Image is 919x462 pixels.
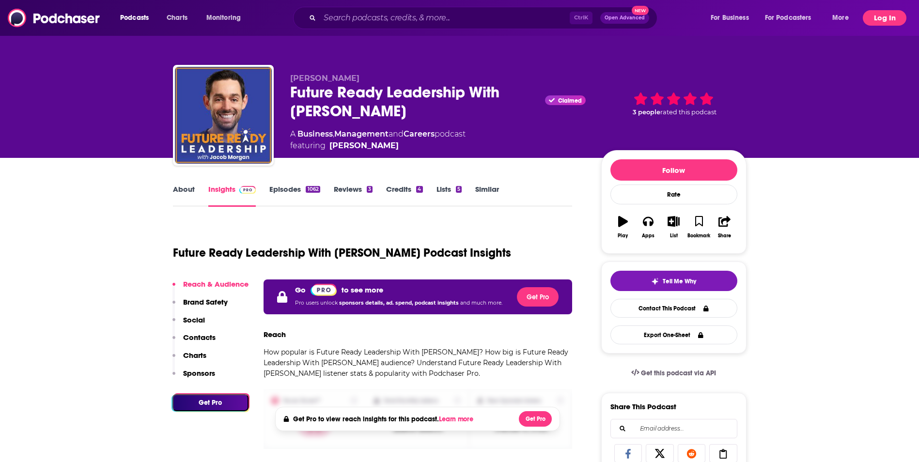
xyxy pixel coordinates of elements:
[311,284,337,296] img: Podchaser Pro
[832,11,849,25] span: More
[334,129,389,139] a: Management
[306,186,320,193] div: 1062
[633,108,660,116] span: 3 people
[389,129,404,139] span: and
[183,279,249,289] p: Reach & Audience
[297,129,333,139] a: Business
[416,186,422,193] div: 4
[183,333,216,342] p: Contacts
[601,74,747,134] div: 3 peoplerated this podcast
[160,10,193,26] a: Charts
[636,210,661,245] button: Apps
[120,11,149,25] span: Podcasts
[290,74,359,83] span: [PERSON_NAME]
[183,369,215,378] p: Sponsors
[183,297,228,307] p: Brand Safety
[264,347,573,379] p: How popular is Future Ready Leadership With [PERSON_NAME]? How big is Future Ready Leadership Wit...
[172,351,206,369] button: Charts
[295,296,502,310] p: Pro users unlock and much more.
[367,186,373,193] div: 3
[610,325,737,344] button: Export One-Sheet
[183,315,205,324] p: Social
[269,185,320,207] a: Episodes1062
[663,277,696,285] span: Tell Me Why
[342,285,383,294] p: to see more
[208,185,256,207] a: InsightsPodchaser Pro
[8,9,101,27] img: Podchaser - Follow, Share and Rate Podcasts
[333,129,334,139] span: ,
[558,98,582,103] span: Claimed
[610,185,737,204] div: Rate
[610,271,737,291] button: tell me why sparkleTell Me Why
[600,12,649,24] button: Open AdvancedNew
[641,369,716,377] span: Get this podcast via API
[172,279,249,297] button: Reach & Audience
[642,233,654,239] div: Apps
[610,299,737,318] a: Contact This Podcast
[311,283,337,296] a: Pro website
[517,287,559,307] button: Get Pro
[475,185,499,207] a: Similar
[704,10,761,26] button: open menu
[718,233,731,239] div: Share
[183,351,206,360] p: Charts
[759,10,826,26] button: open menu
[439,416,476,423] button: Learn more
[610,210,636,245] button: Play
[239,186,256,194] img: Podchaser Pro
[651,277,659,285] img: tell me why sparkle
[765,11,811,25] span: For Podcasters
[206,11,241,25] span: Monitoring
[404,129,435,139] a: Careers
[172,394,249,411] button: Get Pro
[519,411,552,427] button: Get Pro
[172,297,228,315] button: Brand Safety
[320,10,570,26] input: Search podcasts, credits, & more...
[623,361,724,385] a: Get this podcast via API
[173,246,511,260] h1: Future Ready Leadership With [PERSON_NAME] Podcast Insights
[172,369,215,386] button: Sponsors
[619,419,729,438] input: Email address...
[610,419,737,438] div: Search followers
[293,415,476,423] h4: Get Pro to view reach insights for this podcast.
[618,233,628,239] div: Play
[610,159,737,181] button: Follow
[302,7,667,29] div: Search podcasts, credits, & more...
[670,233,678,239] div: List
[175,67,272,164] img: Future Ready Leadership With Jacob Morgan
[329,140,399,152] a: Jacob Morgan
[264,330,286,339] h3: Reach
[172,333,216,351] button: Contacts
[661,210,686,245] button: List
[113,10,161,26] button: open menu
[339,300,460,306] span: sponsors details, ad. spend, podcast insights
[687,233,710,239] div: Bookmark
[711,11,749,25] span: For Business
[632,6,649,15] span: New
[295,285,306,294] p: Go
[712,210,737,245] button: Share
[172,315,205,333] button: Social
[167,11,187,25] span: Charts
[686,210,712,245] button: Bookmark
[290,140,466,152] span: featuring
[200,10,253,26] button: open menu
[605,15,645,20] span: Open Advanced
[290,128,466,152] div: A podcast
[456,186,462,193] div: 5
[660,108,717,116] span: rated this podcast
[863,10,906,26] button: Log In
[436,185,462,207] a: Lists5
[386,185,422,207] a: Credits4
[334,185,373,207] a: Reviews3
[610,402,676,411] h3: Share This Podcast
[570,12,592,24] span: Ctrl K
[826,10,861,26] button: open menu
[173,185,195,207] a: About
